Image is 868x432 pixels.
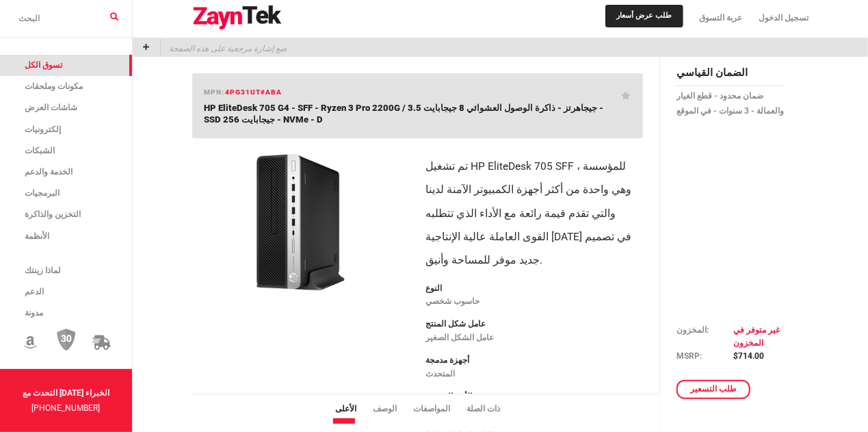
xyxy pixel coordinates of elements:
span: مكونات وملحقات [25,81,83,91]
img: 4PG31UT#ABA -- إتش بي ايليت ديسك 705 G4 - سفف - ريزن 3 برو 2200جرام / 3.5 جيجاهرتز - رام 8 جيجابا... [200,147,402,298]
p: عامل شكل المنتج [425,316,643,331]
a: عربة التسوق [692,3,751,33]
img: شعار [192,5,282,30]
p: أجهزة مدمجة [425,353,643,368]
span: شاشات العرض [25,103,77,112]
td: المخزون [676,324,733,350]
p: الأمن المضمن [425,389,643,404]
p: عامل الشكل الصغير [425,330,643,345]
span: الخدمة والدعم [25,167,73,177]
span: الأنظمة [25,231,49,241]
span: تسوق الكل [25,60,62,70]
td: $714.00 [733,351,784,364]
td: MSRP [676,351,733,364]
p: المتحدث [425,366,643,381]
a: طلب التسعير [676,380,750,399]
h4: الضمان القياسي [676,65,784,86]
span: لماذا زينتك [25,266,61,275]
span: 4PG31UT#ABA [225,88,282,96]
li: الأعلى [335,403,373,416]
a: [PHONE_NUMBER] [32,403,101,413]
span: التخزين والذاكرة [25,209,81,219]
li: الوصف [373,403,413,416]
span: غير متوفر في المخزون [733,325,780,348]
span: مدونة [25,308,43,318]
p: تم تشغيل HP EliteDesk 705 SFF للمؤسسة ، وهي واحدة من أكثر أجهزة الكمبيوتر الآمنة لدينا والتي تقدم... [425,155,643,272]
a: طلب عرض أسعار [605,5,683,27]
strong: التحدث مع [DATE] الخبراء [23,388,109,398]
li: ذات الصلة [466,403,516,416]
li: المواصفات [413,403,466,416]
h6: mpn: [205,87,282,98]
span: البرمجيات [25,188,60,198]
a: تسجيل الدخول [751,3,809,33]
p: حاسوب شخصي [425,294,643,309]
span: عربة التسوق [700,13,743,23]
p: ضمان محدود - قطع الغيار والعمالة - 3 سنوات - في الموقع [676,88,784,118]
span: الدعم [25,287,44,296]
span: إلكترونيات [25,125,61,134]
span: HP EliteDesk 705 G4 - SFF - Ryzen 3 Pro 2200G / 3.5 جيجاهرتز - ذاكرة الوصول العشوائي 8 جيجابايت -... [205,103,604,125]
p: النوع [425,281,643,296]
p: ضع إشارة مرجعية على هذه الصفحة [161,38,287,57]
img: سياسة إرجاع 30 يوم [57,329,76,352]
span: الشبكات [25,146,55,155]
